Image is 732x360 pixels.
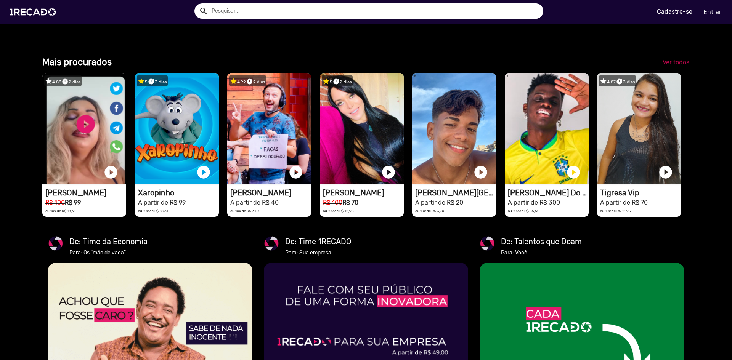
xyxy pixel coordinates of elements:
mat-card-title: De: Time 1RECADO [285,236,352,247]
a: play_circle_filled [288,165,303,180]
video: 1RECADO vídeos dedicados para fãs e empresas [597,73,681,184]
h1: [PERSON_NAME] [45,188,126,197]
a: play_circle_filled [473,165,488,180]
video: 1RECADO vídeos dedicados para fãs e empresas [320,73,404,184]
video: 1RECADO vídeos dedicados para fãs e empresas [42,73,126,184]
a: play_circle_filled [381,165,396,180]
b: Mais procurados [42,57,112,67]
mat-card-subtitle: Para: Você! [501,249,582,257]
mat-card-title: De: Time da Economia [69,236,148,247]
h1: [PERSON_NAME] [230,188,311,197]
a: play_circle_filled [196,165,211,180]
a: Entrar [698,5,726,19]
a: play_circle_filled [566,165,581,180]
mat-card-title: De: Talentos que Doam [501,236,582,247]
small: ou 10x de R$ 55,50 [508,209,539,213]
small: A partir de R$ 70 [600,199,648,206]
mat-card-subtitle: Para: Os "mão de vaca" [69,249,148,257]
a: play_circle_filled [103,165,119,180]
h1: [PERSON_NAME] [323,188,404,197]
small: ou 10x de R$ 12,95 [600,209,631,213]
small: ou 10x de R$ 18,31 [45,209,75,213]
small: ou 10x de R$ 3,70 [415,209,444,213]
video: 1RECADO vídeos dedicados para fãs e empresas [135,73,219,184]
mat-icon: Example home icon [199,6,208,16]
h1: [PERSON_NAME] Do [PERSON_NAME] [508,188,589,197]
video: 1RECADO vídeos dedicados para fãs e empresas [227,73,311,184]
h1: Tigresa Vip [600,188,681,197]
u: Cadastre-se [657,8,692,15]
mat-card-subtitle: Para: Sua empresa [285,249,352,257]
b: R$ 70 [342,199,358,206]
small: A partir de R$ 300 [508,199,560,206]
h1: Xaropinho [138,188,219,197]
small: A partir de R$ 99 [138,199,186,206]
small: R$ 100 [45,199,65,206]
b: R$ 99 [65,199,81,206]
small: ou 10x de R$ 12,95 [323,209,354,213]
input: Pesquisar... [206,3,543,19]
a: play_circle_filled [658,165,673,180]
video: 1RECADO vídeos dedicados para fãs e empresas [412,73,496,184]
button: Example home icon [196,4,210,17]
h1: [PERSON_NAME][GEOGRAPHIC_DATA] [415,188,496,197]
small: A partir de R$ 20 [415,199,463,206]
span: Ver todos [663,59,689,66]
small: R$ 100 [323,199,342,206]
small: ou 10x de R$ 7,40 [230,209,259,213]
small: ou 10x de R$ 18,31 [138,209,168,213]
video: 1RECADO vídeos dedicados para fãs e empresas [505,73,589,184]
small: A partir de R$ 40 [230,199,279,206]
